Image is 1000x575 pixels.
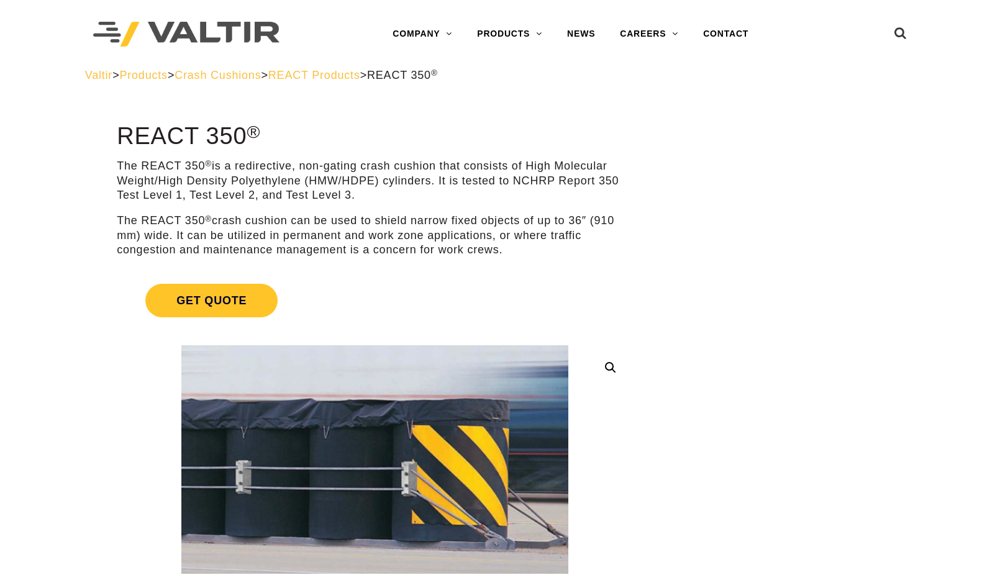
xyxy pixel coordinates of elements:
[205,214,212,224] sup: ®
[465,22,555,47] a: PRODUCTS
[85,68,916,83] div: > > > >
[145,284,278,317] span: Get Quote
[380,22,465,47] a: COMPANY
[367,69,438,81] span: REACT 350
[431,68,438,78] sup: ®
[247,122,260,142] sup: ®
[117,124,633,150] h1: REACT 350
[85,69,112,81] a: Valtir
[268,69,360,81] a: REACT Products
[117,159,633,202] p: The REACT 350 is a redirective, non-gating crash cushion that consists of High Molecular Weight/H...
[205,159,212,168] sup: ®
[607,22,691,47] a: CAREERS
[555,22,607,47] a: NEWS
[117,269,633,332] a: Get Quote
[93,22,280,47] img: Valtir
[117,214,633,257] p: The REACT 350 crash cushion can be used to shield narrow fixed objects of up to 36″ (910 mm) wide...
[175,69,261,81] a: Crash Cushions
[119,69,167,81] a: Products
[691,22,761,47] a: CONTACT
